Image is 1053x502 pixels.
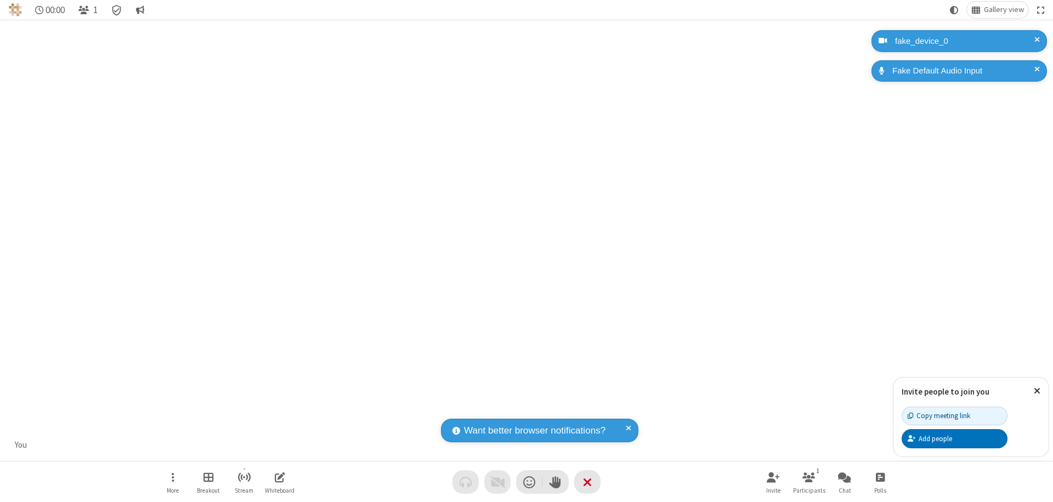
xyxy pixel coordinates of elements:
[93,5,98,15] span: 1
[891,35,1039,48] div: fake_device_0
[484,470,511,494] button: Video
[1033,2,1049,18] button: Fullscreen
[902,386,989,397] label: Invite people to join you
[874,487,886,494] span: Polls
[156,466,189,498] button: Open menu
[888,65,1039,77] div: Fake Default Audio Input
[516,470,542,494] button: Send a reaction
[265,487,295,494] span: Whiteboard
[9,3,22,16] img: QA Selenium DO NOT DELETE OR CHANGE
[11,439,31,452] div: You
[967,2,1028,18] button: Change layout
[235,487,253,494] span: Stream
[757,466,790,498] button: Invite participants (⌘+Shift+I)
[766,487,780,494] span: Invite
[197,487,220,494] span: Breakout
[813,466,823,476] div: 1
[464,424,605,438] span: Want better browser notifications?
[908,410,970,421] div: Copy meeting link
[864,466,897,498] button: Open poll
[452,470,479,494] button: Audio problem - check your Internet connection or call by phone
[792,466,825,498] button: Open participant list
[73,2,102,18] button: Open participant list
[46,5,65,15] span: 00:00
[167,487,179,494] span: More
[263,466,296,498] button: Open shared whiteboard
[542,470,569,494] button: Raise hand
[984,5,1024,14] span: Gallery view
[31,2,70,18] div: Timer
[793,487,825,494] span: Participants
[574,470,601,494] button: End or leave meeting
[106,2,127,18] div: Meeting details Encryption enabled
[192,466,225,498] button: Manage Breakout Rooms
[131,2,149,18] button: Conversation
[839,487,851,494] span: Chat
[828,466,861,498] button: Open chat
[902,407,1007,425] button: Copy meeting link
[946,2,963,18] button: Using system theme
[1026,378,1049,404] button: Close popover
[902,429,1007,448] button: Add people
[228,466,261,498] button: Start streaming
